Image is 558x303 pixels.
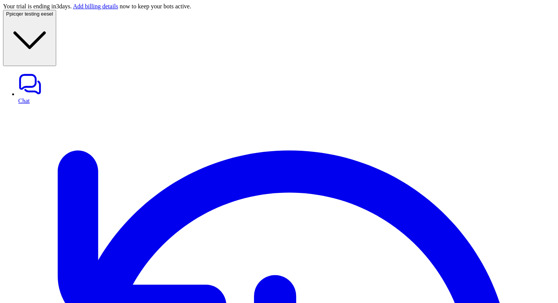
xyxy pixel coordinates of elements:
[3,3,555,10] div: Your trial is ending in 3 days. now to keep your bots active.
[73,3,118,9] a: Add billing details
[18,72,555,104] a: Chat
[9,11,53,17] span: picqer testing eesel
[6,11,9,17] span: P
[3,10,56,66] button: Ppicqer testing eesel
